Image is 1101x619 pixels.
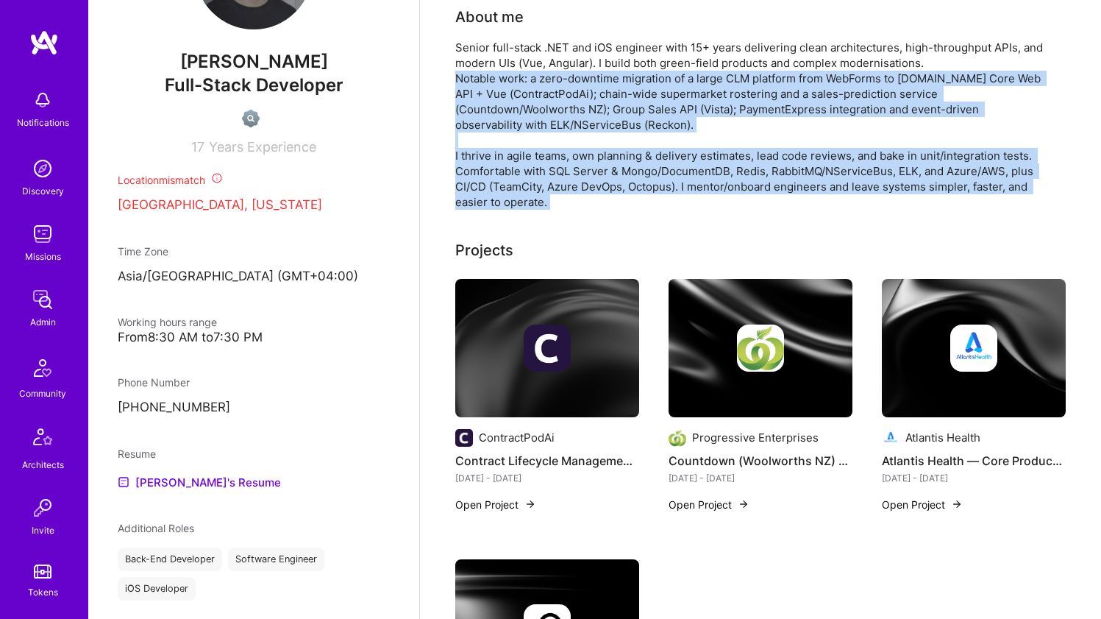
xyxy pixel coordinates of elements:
div: Progressive Enterprises [692,430,819,445]
img: cover [669,279,852,417]
span: [PERSON_NAME] [118,51,390,73]
img: Company logo [882,429,899,447]
span: Working hours range [118,316,217,328]
img: tokens [34,565,51,579]
img: Company logo [669,429,686,447]
button: Open Project [669,497,749,512]
img: bell [28,85,57,115]
img: Invite [28,493,57,523]
div: Atlantis Health [905,430,980,445]
button: Open Project [882,497,963,512]
p: [PHONE_NUMBER] [118,399,390,417]
div: Back-End Developer [118,548,222,571]
img: Company logo [737,325,784,372]
img: admin teamwork [28,285,57,314]
img: teamwork [28,219,57,249]
img: Resume [118,476,129,488]
img: discovery [28,154,57,183]
div: Architects [22,457,64,473]
img: Architects [25,422,60,457]
img: arrow-right [951,498,963,510]
img: Company logo [950,325,997,372]
img: arrow-right [738,498,749,510]
a: [PERSON_NAME]'s Resume [118,473,281,491]
p: Asia/[GEOGRAPHIC_DATA] (GMT+04:00 ) [118,268,390,286]
div: Invite [32,523,54,538]
div: iOS Developer [118,577,196,601]
span: Resume [118,448,156,460]
div: [DATE] - [DATE] [455,470,639,486]
img: Not Scrubbed [242,110,260,127]
div: Community [19,386,66,401]
div: Tokens [28,584,58,600]
span: Phone Number [118,376,190,389]
img: logo [29,29,59,56]
span: Time Zone [118,245,168,258]
span: Additional Roles [118,522,194,534]
div: Missions [25,249,61,264]
img: arrow-right [524,498,536,510]
img: Company logo [524,325,571,372]
div: [DATE] - [DATE] [669,470,852,486]
div: Senior full-stack .NET and iOS engineer with 15+ years delivering clean architectures, high-throu... [455,40,1044,210]
button: Open Project [455,497,536,512]
div: Notifications [17,115,69,130]
h4: Contract Lifecycle Management Automation [455,451,639,470]
img: cover [882,279,1066,417]
div: ContractPodAi [479,430,555,445]
span: Years Experience [209,139,316,155]
div: Software Engineer [228,548,324,571]
div: Location mismatch [118,172,390,188]
div: From 8:30 AM to 7:30 PM [118,330,390,345]
p: [GEOGRAPHIC_DATA], [US_STATE] [118,197,390,214]
img: cover [455,279,639,417]
span: 17 [191,139,204,155]
h4: Atlantis Health — Core Product Development (Patient Platform & API) [882,451,1066,470]
div: Admin [30,314,56,330]
div: Projects [455,239,513,261]
div: [DATE] - [DATE] [882,470,1066,486]
span: Full-Stack Developer [165,74,343,96]
h4: Countdown (Woolworths NZ) — Supermarket Rostering Platform [669,451,852,470]
div: About me [455,6,524,28]
div: Discovery [22,183,64,199]
img: Company logo [455,429,473,447]
img: Community [25,350,60,386]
